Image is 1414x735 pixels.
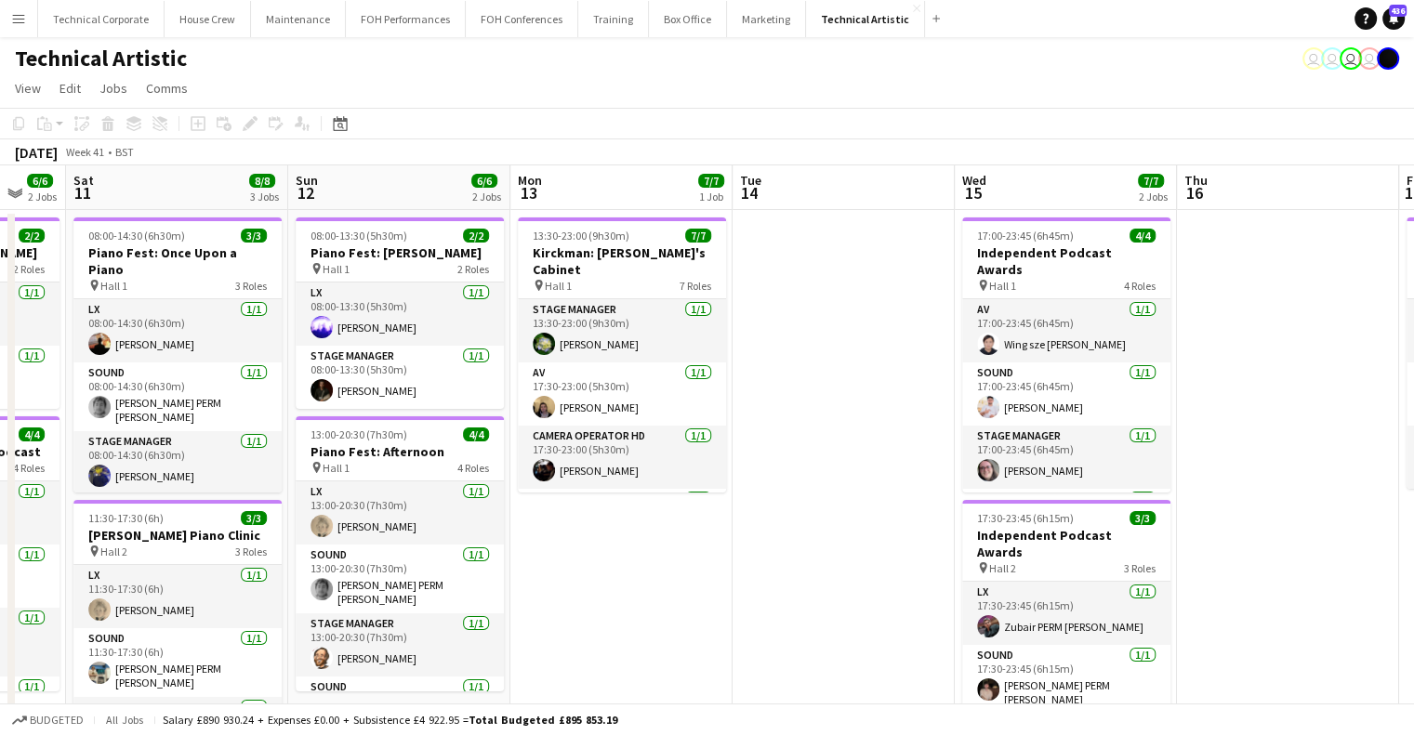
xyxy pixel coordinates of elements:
button: Technical Corporate [38,1,165,37]
span: 13:30-23:00 (9h30m) [533,229,629,243]
span: 8/8 [249,174,275,188]
span: 4/4 [19,427,45,441]
span: 436 [1389,5,1407,17]
app-job-card: 08:00-13:30 (5h30m)2/2Piano Fest: [PERSON_NAME] Hall 12 RolesLX1/108:00-13:30 (5h30m)[PERSON_NAME... [296,217,504,409]
app-card-role: Sound1/117:30-23:45 (6h15m)[PERSON_NAME] PERM [PERSON_NAME] [962,645,1170,714]
button: Technical Artistic [806,1,925,37]
h3: Kirckman: [PERSON_NAME]'s Cabinet [518,244,726,278]
span: 4 Roles [457,461,489,475]
span: 14 [737,182,761,203]
span: All jobs [102,713,147,727]
app-card-role: Sound1/108:00-14:30 (6h30m)[PERSON_NAME] PERM [PERSON_NAME] [73,362,282,431]
span: 4 Roles [13,461,45,475]
div: 1 Job [699,190,723,203]
app-card-role: LX1/108:00-14:30 (6h30m)[PERSON_NAME] [73,299,282,362]
span: 7/7 [685,229,711,243]
span: 2 Roles [13,262,45,276]
span: Mon [518,172,542,189]
app-card-role: Sound1/113:00-20:30 (7h30m)[PERSON_NAME] PERM [PERSON_NAME] [296,545,504,613]
span: Total Budgeted £895 853.19 [469,713,617,727]
span: Hall 1 [323,461,350,475]
span: Sun [296,172,318,189]
app-card-role: LX1/1 [518,489,726,552]
app-card-role: Sound1/111:30-17:30 (6h)[PERSON_NAME] PERM [PERSON_NAME] [73,628,282,697]
button: Marketing [727,1,806,37]
div: Salary £890 930.24 + Expenses £0.00 + Subsistence £4 922.95 = [163,713,617,727]
span: Comms [146,80,188,97]
span: 6/6 [27,174,53,188]
app-user-avatar: Abby Hubbard [1358,47,1381,70]
app-user-avatar: Liveforce Admin [1340,47,1362,70]
span: 2/2 [463,229,489,243]
div: 3 Jobs [250,190,279,203]
span: 11 [71,182,94,203]
span: 6/6 [471,174,497,188]
a: View [7,76,48,100]
button: Maintenance [251,1,346,37]
div: [DATE] [15,143,58,162]
span: 3 Roles [1124,561,1156,575]
span: Hall 2 [989,561,1016,575]
span: 13:00-20:30 (7h30m) [311,427,407,441]
span: Sat [73,172,94,189]
span: 13 [515,182,542,203]
app-card-role: Stage Manager1/117:00-23:45 (6h45m)[PERSON_NAME] [962,426,1170,489]
span: Budgeted [30,714,84,727]
span: Week 41 [61,145,108,159]
span: 3 Roles [235,545,267,558]
app-card-role: Stage Manager1/113:00-20:30 (7h30m)[PERSON_NAME] [296,613,504,676]
app-card-role: Camera Operator HD1/117:30-23:00 (5h30m)[PERSON_NAME] [518,426,726,489]
span: 7/7 [1138,174,1164,188]
span: 4/4 [463,427,489,441]
app-card-role: Stage Manager1/108:00-14:30 (6h30m)[PERSON_NAME] [73,431,282,494]
span: 08:00-14:30 (6h30m) [88,229,185,243]
a: Edit [52,76,88,100]
app-job-card: 17:00-23:45 (6h45m)4/4Independent Podcast Awards Hall 14 RolesAV1/117:00-23:45 (6h45m)Wing sze [P... [962,217,1170,492]
app-job-card: 13:00-20:30 (7h30m)4/4Piano Fest: Afternoon Hall 14 RolesLX1/113:00-20:30 (7h30m)[PERSON_NAME]Sou... [296,416,504,691]
span: Tue [740,172,761,189]
div: 2 Jobs [28,190,57,203]
app-user-avatar: Gabrielle Barr [1377,47,1399,70]
h3: Piano Fest: [PERSON_NAME] [296,244,504,261]
div: 2 Jobs [472,190,501,203]
app-card-role: Stage Manager1/113:30-23:00 (9h30m)[PERSON_NAME] [518,299,726,362]
app-card-role: LX1/117:30-23:45 (6h15m)Zubair PERM [PERSON_NAME] [962,582,1170,645]
span: 2 Roles [457,262,489,276]
button: Budgeted [9,710,86,730]
app-job-card: 13:30-23:00 (9h30m)7/7Kirckman: [PERSON_NAME]'s Cabinet Hall 17 RolesStage Manager1/113:30-23:00 ... [518,217,726,492]
app-card-role: AV1/117:30-23:00 (5h30m)[PERSON_NAME] [518,362,726,426]
span: View [15,80,41,97]
app-card-role: Stage Manager1/108:00-13:30 (5h30m)[PERSON_NAME] [296,346,504,409]
span: 3 Roles [235,279,267,293]
span: 08:00-13:30 (5h30m) [311,229,407,243]
span: Hall 1 [100,279,127,293]
span: 16 [1182,182,1208,203]
span: Thu [1184,172,1208,189]
div: 2 Jobs [1139,190,1168,203]
span: Wed [962,172,986,189]
app-job-card: 08:00-14:30 (6h30m)3/3Piano Fest: Once Upon a Piano Hall 13 RolesLX1/108:00-14:30 (6h30m)[PERSON_... [73,217,282,492]
span: Hall 1 [545,279,572,293]
app-card-role: LX1/108:00-13:30 (5h30m)[PERSON_NAME] [296,282,504,346]
span: Jobs [99,80,127,97]
app-user-avatar: Liveforce Admin [1302,47,1325,70]
span: 3/3 [241,511,267,525]
h3: [PERSON_NAME] Piano Clinic [73,527,282,544]
a: Jobs [92,76,135,100]
h1: Technical Artistic [15,45,187,72]
span: 4 Roles [1124,279,1156,293]
a: Comms [139,76,195,100]
span: 17:00-23:45 (6h45m) [977,229,1074,243]
app-card-role: Sound1/117:00-23:45 (6h45m)[PERSON_NAME] [962,362,1170,426]
div: BST [115,145,134,159]
h3: Piano Fest: Once Upon a Piano [73,244,282,278]
span: Hall 1 [989,279,1016,293]
app-card-role: LX1/111:30-17:30 (6h)[PERSON_NAME] [73,565,282,628]
span: 17:30-23:45 (6h15m) [977,511,1074,525]
span: 12 [293,182,318,203]
button: FOH Performances [346,1,466,37]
